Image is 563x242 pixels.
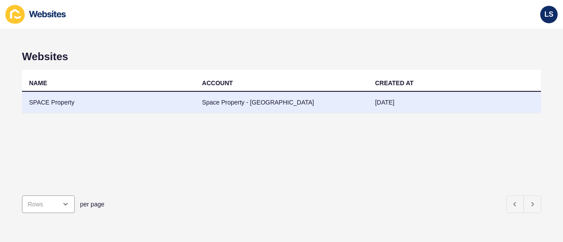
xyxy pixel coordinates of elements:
[545,10,553,19] span: LS
[22,92,195,113] td: SPACE Property
[368,92,541,113] td: [DATE]
[22,195,75,213] div: open menu
[195,92,368,113] td: Space Property - [GEOGRAPHIC_DATA]
[202,79,233,87] div: ACCOUNT
[375,79,414,87] div: CREATED AT
[22,51,541,63] h1: Websites
[80,200,104,209] span: per page
[29,79,47,87] div: NAME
